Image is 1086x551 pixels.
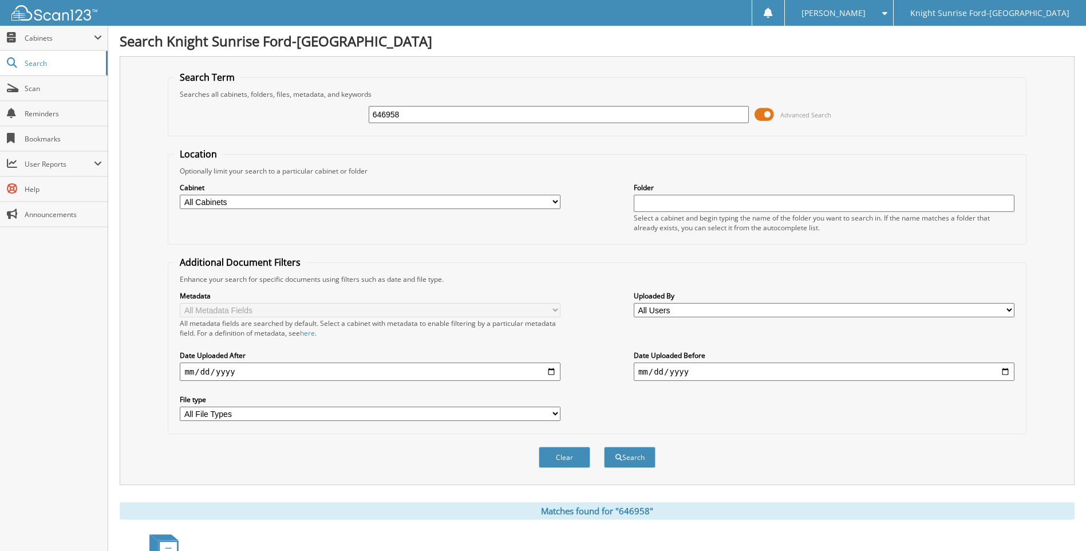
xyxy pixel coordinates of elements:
[120,502,1075,519] div: Matches found for "646958"
[300,328,315,338] a: here
[801,10,866,17] span: [PERSON_NAME]
[634,351,1014,360] label: Date Uploaded Before
[180,291,560,301] label: Metadata
[25,33,94,43] span: Cabinets
[180,183,560,192] label: Cabinet
[25,58,100,68] span: Search
[174,89,1020,99] div: Searches all cabinets, folders, files, metadata, and keywords
[174,274,1020,284] div: Enhance your search for specific documents using filters such as date and file type.
[634,213,1014,233] div: Select a cabinet and begin typing the name of the folder you want to search in. If the name match...
[780,111,831,119] span: Advanced Search
[180,351,560,360] label: Date Uploaded After
[25,159,94,169] span: User Reports
[180,363,560,381] input: start
[25,84,102,93] span: Scan
[11,5,97,21] img: scan123-logo-white.svg
[634,183,1014,192] label: Folder
[174,166,1020,176] div: Optionally limit your search to a particular cabinet or folder
[174,256,306,269] legend: Additional Document Filters
[25,184,102,194] span: Help
[180,318,560,338] div: All metadata fields are searched by default. Select a cabinet with metadata to enable filtering b...
[634,291,1014,301] label: Uploaded By
[604,447,655,468] button: Search
[174,148,223,160] legend: Location
[174,71,240,84] legend: Search Term
[539,447,590,468] button: Clear
[180,395,560,404] label: File type
[25,109,102,119] span: Reminders
[120,32,1075,50] h1: Search Knight Sunrise Ford-[GEOGRAPHIC_DATA]
[910,10,1069,17] span: Knight Sunrise Ford-[GEOGRAPHIC_DATA]
[634,363,1014,381] input: end
[25,134,102,144] span: Bookmarks
[25,210,102,219] span: Announcements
